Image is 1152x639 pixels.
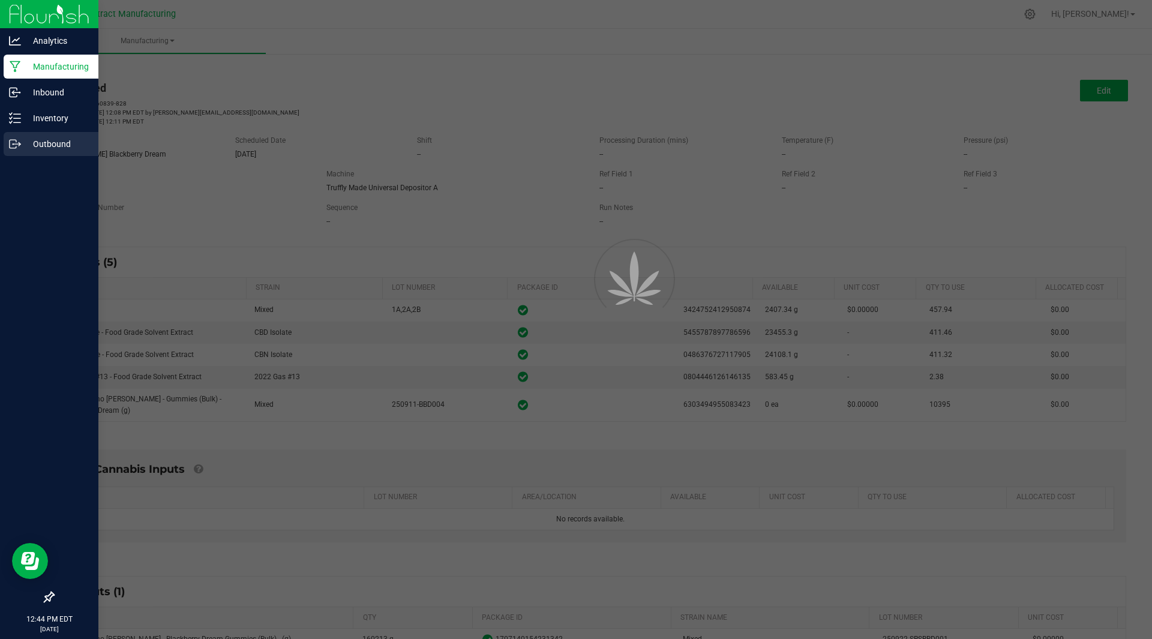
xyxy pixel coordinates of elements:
inline-svg: Analytics [9,35,21,47]
inline-svg: Manufacturing [9,61,21,73]
p: [DATE] [5,625,93,634]
inline-svg: Inbound [9,86,21,98]
p: Inbound [21,85,93,100]
p: 12:44 PM EDT [5,614,93,625]
p: Outbound [21,137,93,151]
inline-svg: Outbound [9,138,21,150]
inline-svg: Inventory [9,112,21,124]
p: Inventory [21,111,93,125]
p: Manufacturing [21,59,93,74]
p: Analytics [21,34,93,48]
iframe: Resource center [12,543,48,579]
